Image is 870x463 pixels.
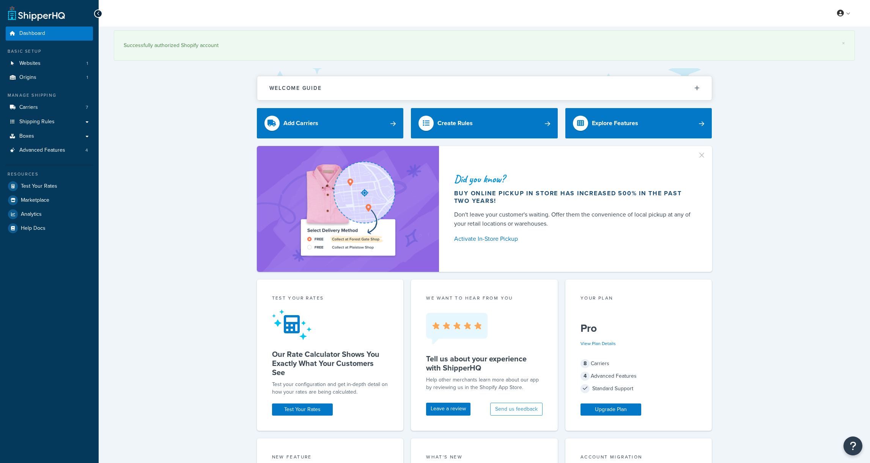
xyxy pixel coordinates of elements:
[257,76,712,100] button: Welcome Guide
[6,221,93,235] a: Help Docs
[565,108,712,138] a: Explore Features
[19,147,65,154] span: Advanced Features
[19,119,55,125] span: Shipping Rules
[87,60,88,67] span: 1
[426,403,470,416] a: Leave a review
[124,40,845,51] div: Successfully authorized Shopify account
[87,74,88,81] span: 1
[19,133,34,140] span: Boxes
[85,147,88,154] span: 4
[6,71,93,85] li: Origins
[6,207,93,221] a: Analytics
[21,183,57,190] span: Test Your Rates
[21,211,42,218] span: Analytics
[581,340,616,347] a: View Plan Details
[581,383,697,394] div: Standard Support
[581,454,697,462] div: Account Migration
[490,403,543,416] button: Send us feedback
[454,210,694,228] div: Don't leave your customer's waiting. Offer them the convenience of local pickup at any of your re...
[581,371,697,381] div: Advanced Features
[6,48,93,55] div: Basic Setup
[6,115,93,129] a: Shipping Rules
[6,143,93,157] a: Advanced Features4
[581,403,641,416] a: Upgrade Plan
[581,322,697,334] h5: Pro
[6,193,93,207] a: Marketplace
[269,85,322,91] h2: Welcome Guide
[19,60,41,67] span: Websites
[454,234,694,244] a: Activate In-Store Pickup
[272,350,389,377] h5: Our Rate Calculator Shows You Exactly What Your Customers See
[581,359,590,368] span: 8
[426,295,543,301] p: we want to hear from you
[581,358,697,369] div: Carriers
[454,190,694,205] div: Buy online pickup in store has increased 500% in the past two years!
[426,454,543,462] div: What's New
[21,197,49,204] span: Marketplace
[842,40,845,46] a: ×
[6,92,93,99] div: Manage Shipping
[6,57,93,71] a: Websites1
[6,71,93,85] a: Origins1
[272,454,389,462] div: New Feature
[426,354,543,372] h5: Tell us about your experience with ShipperHQ
[19,104,38,111] span: Carriers
[581,295,697,303] div: Your Plan
[279,157,417,261] img: ad-shirt-map-b0359fc47e01cab431d101c4b569394f6a03f54285957d908178d52f29eb9668.png
[843,436,862,455] button: Open Resource Center
[6,143,93,157] li: Advanced Features
[21,225,46,232] span: Help Docs
[6,100,93,115] li: Carriers
[581,372,590,381] span: 4
[272,381,389,396] div: Test your configuration and get in-depth detail on how your rates are being calculated.
[6,179,93,193] a: Test Your Rates
[19,30,45,37] span: Dashboard
[6,100,93,115] a: Carriers7
[454,174,694,184] div: Did you know?
[272,403,333,416] a: Test Your Rates
[86,104,88,111] span: 7
[19,74,36,81] span: Origins
[6,27,93,41] a: Dashboard
[437,118,473,129] div: Create Rules
[272,295,389,303] div: Test your rates
[283,118,318,129] div: Add Carriers
[6,171,93,177] div: Resources
[6,129,93,143] a: Boxes
[592,118,638,129] div: Explore Features
[6,57,93,71] li: Websites
[257,108,404,138] a: Add Carriers
[411,108,558,138] a: Create Rules
[426,376,543,391] p: Help other merchants learn more about our app by reviewing us in the Shopify App Store.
